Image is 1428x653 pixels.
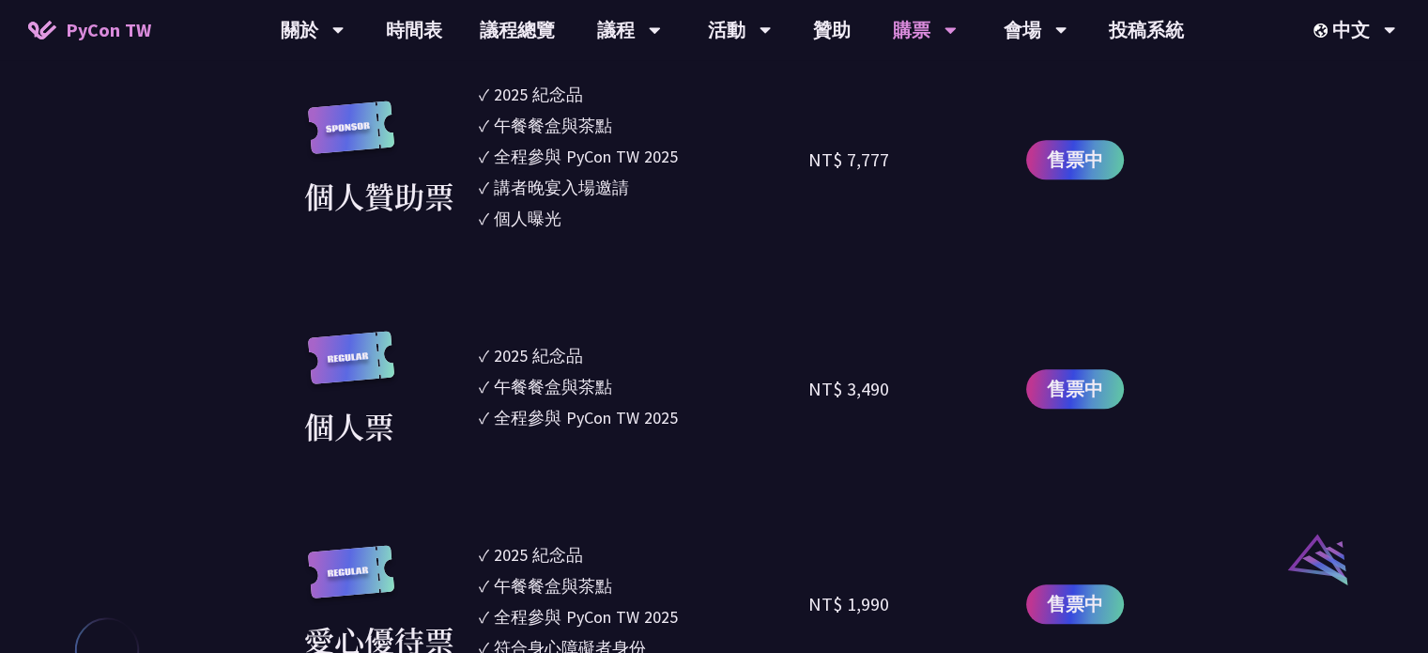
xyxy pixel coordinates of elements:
[1313,23,1332,38] img: Locale Icon
[479,144,809,169] li: ✓
[1026,140,1124,179] a: 售票中
[304,403,394,448] div: 個人票
[808,146,889,174] div: NT$ 7,777
[494,343,583,368] div: 2025 紀念品
[1026,584,1124,624] a: 售票中
[479,343,809,368] li: ✓
[494,604,678,630] div: 全程參與 PyCon TW 2025
[494,113,612,138] div: 午餐餐盒與茶點
[479,542,809,567] li: ✓
[479,113,809,138] li: ✓
[304,173,454,218] div: 個人贊助票
[494,374,612,399] div: 午餐餐盒與茶點
[304,101,398,173] img: sponsor.43e6a3a.svg
[1026,369,1124,409] a: 售票中
[1047,590,1103,618] span: 售票中
[66,16,151,44] span: PyCon TW
[494,573,612,599] div: 午餐餐盒與茶點
[479,405,809,430] li: ✓
[494,175,629,200] div: 講者晚宴入場邀請
[304,545,398,617] img: regular.8f272d9.svg
[9,7,170,54] a: PyCon TW
[28,21,56,39] img: Home icon of PyCon TW 2025
[494,144,678,169] div: 全程參與 PyCon TW 2025
[494,542,583,567] div: 2025 紀念品
[304,331,398,403] img: regular.8f272d9.svg
[479,604,809,630] li: ✓
[479,206,809,231] li: ✓
[494,405,678,430] div: 全程參與 PyCon TW 2025
[494,82,583,107] div: 2025 紀念品
[479,175,809,200] li: ✓
[479,573,809,599] li: ✓
[808,590,889,618] div: NT$ 1,990
[808,375,889,403] div: NT$ 3,490
[479,374,809,399] li: ✓
[1047,146,1103,174] span: 售票中
[494,206,561,231] div: 個人曝光
[1047,375,1103,403] span: 售票中
[479,82,809,107] li: ✓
